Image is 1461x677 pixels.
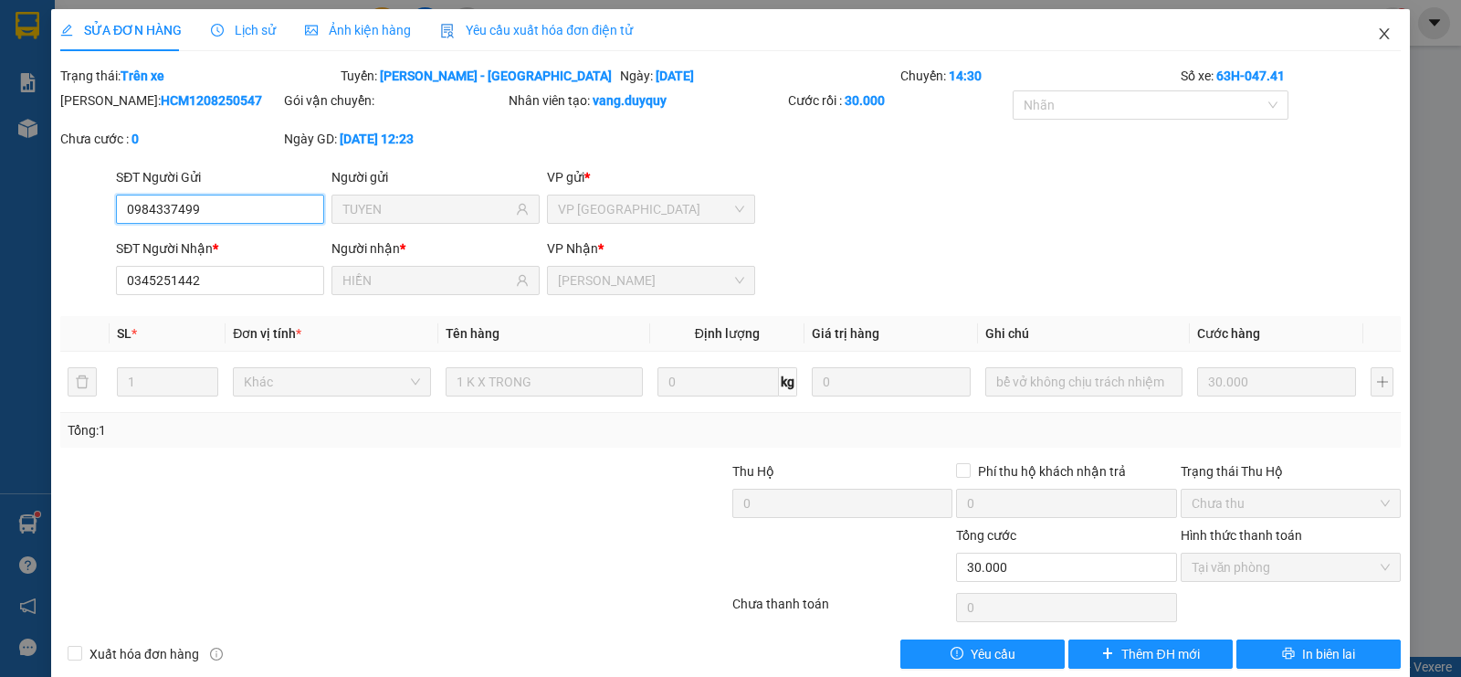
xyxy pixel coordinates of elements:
[284,90,504,111] div: Gói vận chuyển:
[978,316,1190,352] th: Ghi chú
[60,23,182,37] span: SỬA ĐƠN HÀNG
[695,326,760,341] span: Định lượng
[284,129,504,149] div: Ngày GD:
[971,644,1015,664] span: Yêu cầu
[1101,647,1114,661] span: plus
[656,69,694,83] b: [DATE]
[331,238,540,259] div: Người nhận
[305,24,318,37] span: picture
[446,367,643,397] input: VD: Bàn, Ghế
[547,167,755,187] div: VP gửi
[60,24,73,37] span: edit
[211,23,276,37] span: Lịch sử
[342,199,512,219] input: Tên người gửi
[618,66,899,86] div: Ngày:
[779,367,797,397] span: kg
[1302,644,1355,664] span: In biên lai
[440,23,633,37] span: Yêu cầu xuất hóa đơn điện tử
[1359,9,1410,60] button: Close
[1371,367,1393,397] button: plus
[516,274,529,287] span: user
[58,66,339,86] div: Trạng thái:
[211,24,224,37] span: clock-circle
[951,647,963,661] span: exclamation-circle
[1197,326,1260,341] span: Cước hàng
[558,196,744,223] span: VP Sài Gòn
[1216,69,1285,83] b: 63H-047.41
[1068,640,1233,669] button: plusThêm ĐH mới
[340,132,414,146] b: [DATE] 12:23
[899,66,1179,86] div: Chuyến:
[244,368,419,396] span: Khác
[845,93,885,108] b: 30.000
[1121,644,1199,664] span: Thêm ĐH mới
[161,93,262,108] b: HCM1208250547
[1236,640,1401,669] button: printerIn biên lai
[558,267,744,294] span: Vĩnh Kim
[380,69,612,83] b: [PERSON_NAME] - [GEOGRAPHIC_DATA]
[547,241,598,256] span: VP Nhận
[131,132,139,146] b: 0
[985,367,1182,397] input: Ghi Chú
[68,420,565,440] div: Tổng: 1
[116,238,324,259] div: SĐT Người Nhận
[60,129,280,149] div: Chưa cước :
[116,167,324,187] div: SĐT Người Gửi
[956,528,1016,543] span: Tổng cước
[1377,26,1392,41] span: close
[331,167,540,187] div: Người gửi
[900,640,1065,669] button: exclamation-circleYêu cầu
[812,326,879,341] span: Giá trị hàng
[1179,66,1403,86] div: Số xe:
[593,93,667,108] b: vang.duyquy
[233,326,301,341] span: Đơn vị tính
[82,644,206,664] span: Xuất hóa đơn hàng
[1282,647,1295,661] span: printer
[1192,554,1390,581] span: Tại văn phòng
[1197,367,1356,397] input: 0
[516,203,529,216] span: user
[509,90,785,111] div: Nhân viên tạo:
[732,464,774,479] span: Thu Hộ
[440,24,455,38] img: icon
[949,69,982,83] b: 14:30
[812,367,971,397] input: 0
[117,326,131,341] span: SL
[121,69,164,83] b: Trên xe
[971,461,1133,481] span: Phí thu hộ khách nhận trả
[788,90,1008,111] div: Cước rồi :
[1181,461,1401,481] div: Trạng thái Thu Hộ
[1192,490,1390,517] span: Chưa thu
[1181,528,1302,543] label: Hình thức thanh toán
[342,270,512,291] input: Tên người nhận
[60,90,280,111] div: [PERSON_NAME]:
[210,648,223,661] span: info-circle
[446,326,499,341] span: Tên hàng
[305,23,411,37] span: Ảnh kiện hàng
[339,66,619,86] div: Tuyến:
[68,367,97,397] button: delete
[730,594,954,626] div: Chưa thanh toán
